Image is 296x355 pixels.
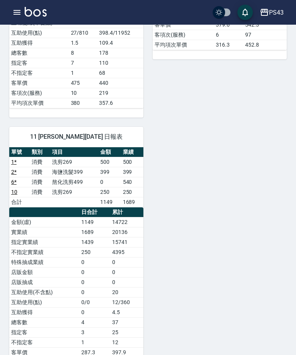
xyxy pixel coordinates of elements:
[153,30,214,40] td: 客項次(服務)
[69,98,97,108] td: 380
[9,237,79,247] td: 指定實業績
[9,147,30,157] th: 單號
[97,78,143,88] td: 440
[69,88,97,98] td: 10
[110,337,143,347] td: 12
[79,247,110,257] td: 250
[9,297,79,307] td: 互助使用(點)
[243,40,287,50] td: 452.8
[257,5,287,20] button: PS43
[243,20,287,30] td: 542.3
[30,157,50,167] td: 消費
[121,147,143,157] th: 業績
[69,78,97,88] td: 475
[110,297,143,307] td: 12/360
[9,98,69,108] td: 平均項次單價
[50,167,98,177] td: 海鹽洗髮399
[69,28,97,38] td: 27/810
[97,38,143,48] td: 109.4
[98,147,121,157] th: 金額
[98,197,121,207] td: 1149
[79,297,110,307] td: 0/0
[9,277,79,287] td: 店販抽成
[79,267,110,277] td: 0
[9,267,79,277] td: 店販金額
[30,177,50,187] td: 消費
[97,88,143,98] td: 219
[110,217,143,227] td: 14722
[30,147,50,157] th: 類別
[9,217,79,227] td: 金額(虛)
[153,40,214,50] td: 平均項次單價
[110,327,143,337] td: 25
[110,277,143,287] td: 0
[69,48,97,58] td: 8
[121,177,143,187] td: 540
[9,68,69,78] td: 不指定客
[11,189,17,195] a: 10
[269,8,284,17] div: PS43
[97,28,143,38] td: 398.4/11952
[9,78,69,88] td: 客單價
[121,187,143,197] td: 250
[79,287,110,297] td: 0
[9,58,69,68] td: 指定客
[214,30,243,40] td: 6
[79,237,110,247] td: 1439
[79,317,110,327] td: 4
[98,157,121,167] td: 500
[97,68,143,78] td: 68
[9,317,79,327] td: 總客數
[121,167,143,177] td: 399
[9,147,143,207] table: a dense table
[79,217,110,227] td: 1149
[97,98,143,108] td: 357.6
[9,38,69,48] td: 互助獲得
[98,167,121,177] td: 399
[79,227,110,237] td: 1689
[98,177,121,187] td: 0
[214,40,243,50] td: 316.3
[153,20,214,30] td: 客單價
[9,197,30,207] td: 合計
[9,227,79,237] td: 實業績
[237,5,253,20] button: save
[9,247,79,257] td: 不指定實業績
[110,287,143,297] td: 20
[50,187,98,197] td: 洗剪269
[50,147,98,157] th: 項目
[79,307,110,317] td: 0
[9,307,79,317] td: 互助獲得
[214,20,243,30] td: 379.6
[9,327,79,337] td: 指定客
[110,267,143,277] td: 0
[50,157,98,167] td: 洗剪269
[69,58,97,68] td: 7
[98,187,121,197] td: 250
[110,307,143,317] td: 4.5
[18,133,134,141] span: 11 [PERSON_NAME][DATE] 日報表
[9,337,79,347] td: 不指定客
[79,337,110,347] td: 1
[30,187,50,197] td: 消費
[9,287,79,297] td: 互助使用(不含點)
[97,58,143,68] td: 110
[30,167,50,177] td: 消費
[110,227,143,237] td: 20136
[69,68,97,78] td: 1
[79,277,110,287] td: 0
[97,48,143,58] td: 178
[110,257,143,267] td: 0
[110,247,143,257] td: 4395
[79,207,110,217] th: 日合計
[9,257,79,267] td: 特殊抽成業績
[9,48,69,58] td: 總客數
[110,237,143,247] td: 15741
[79,257,110,267] td: 0
[79,327,110,337] td: 3
[69,38,97,48] td: 1.5
[9,28,69,38] td: 互助使用(點)
[9,88,69,98] td: 客項次(服務)
[25,7,47,17] img: Logo
[110,317,143,327] td: 37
